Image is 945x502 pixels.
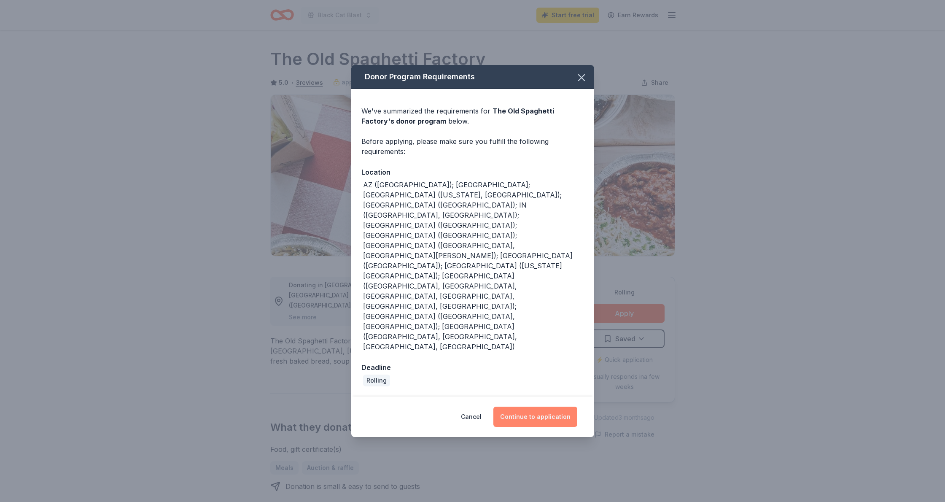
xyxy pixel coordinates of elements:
[361,167,584,178] div: Location
[461,407,482,427] button: Cancel
[363,180,584,352] div: AZ ([GEOGRAPHIC_DATA]); [GEOGRAPHIC_DATA]; [GEOGRAPHIC_DATA] ([US_STATE], [GEOGRAPHIC_DATA]); [GE...
[363,375,390,386] div: Rolling
[493,407,577,427] button: Continue to application
[361,106,584,126] div: We've summarized the requirements for below.
[361,362,584,373] div: Deadline
[361,136,584,157] div: Before applying, please make sure you fulfill the following requirements:
[351,65,594,89] div: Donor Program Requirements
